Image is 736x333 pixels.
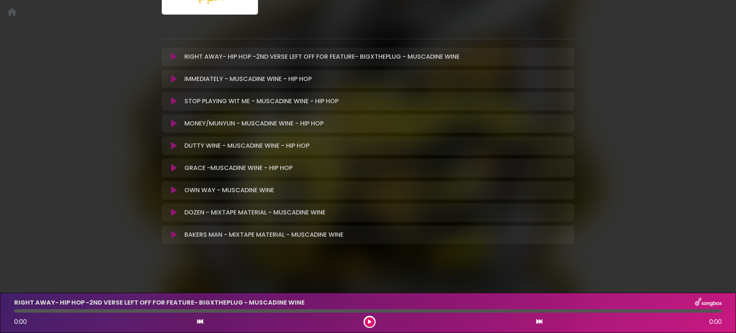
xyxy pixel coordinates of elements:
p: DUTTY WINE - MUSCADINE WINE - HIP HOP [184,141,309,150]
p: GRACE -MUSCADINE WINE - HIP HOP [184,163,292,173]
p: BAKERS MAN - MIXTAPE MATERIAL - MUSCADINE WINE [184,230,343,239]
p: STOP PLAYING WIT ME - MUSCADINE WINE - HIP HOP [184,97,338,106]
p: MONEY/MUNYUN - MUSCADINE WINE - HIP HOP [184,119,324,128]
p: IMMEDIATELY - MUSCADINE WINE - HIP HOP [184,74,312,84]
p: OWN WAY - MUSCADINE WINE [184,186,274,195]
p: RIGHT AWAY- HIP HOP -2ND VERSE LEFT OFF FOR FEATURE- BIGXTHEPLUG - MUSCADINE WINE [184,52,460,61]
p: DOZEN - MIXTAPE MATERIAL - MUSCADINE WINE [184,208,325,217]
